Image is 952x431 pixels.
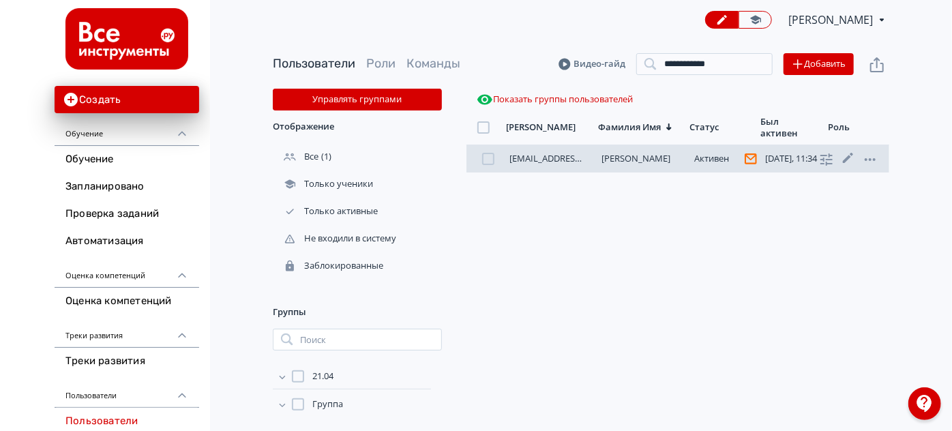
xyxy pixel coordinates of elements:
[506,121,576,133] div: [PERSON_NAME]
[55,375,199,408] div: Пользователи
[55,315,199,348] div: Треки развития
[788,12,875,28] span: Анастасия Абрашкина
[598,121,661,133] div: Фамилия Имя
[406,56,460,71] a: Команды
[55,113,199,146] div: Обучение
[366,56,396,71] a: Роли
[273,233,399,245] div: Не входили в систему
[273,151,321,163] div: Все
[745,153,757,165] svg: Пользователь не подтвердил адрес эл. почты и поэтому не получает системные уведомления
[760,116,810,139] div: Был активен
[55,228,199,255] a: Автоматизация
[869,57,885,73] svg: Экспорт пользователей файлом
[765,153,822,164] div: [DATE], 11:34
[312,370,333,383] span: 21.04
[312,398,343,411] span: Группа
[559,57,625,71] a: Видео-гайд
[55,86,199,113] button: Создать
[509,152,653,164] a: [EMAIL_ADDRESS][DOMAIN_NAME]
[694,153,752,165] div: Активен
[273,178,376,190] div: Только ученики
[55,173,199,200] a: Запланировано
[739,11,772,29] a: Переключиться в режим ученика
[55,200,199,228] a: Проверка заданий
[273,89,442,110] button: Управлять группами
[55,255,199,288] div: Оценка компетенций
[273,296,442,329] div: Группы
[55,288,199,315] a: Оценка компетенций
[273,110,442,143] div: Отображение
[273,205,381,218] div: Только активные
[273,143,442,170] div: (1)
[65,8,188,70] img: https://files.teachbase.ru/system/account/58008/logo/medium-5ae35628acea0f91897e3bd663f220f6.png
[828,121,850,133] div: Роль
[690,121,719,133] div: Статус
[55,348,199,375] a: Треки развития
[474,89,636,110] button: Показать группы пользователей
[784,53,854,75] button: Добавить
[273,56,355,71] a: Пользователи
[55,146,199,173] a: Обучение
[273,260,386,272] div: Заблокированные
[602,152,671,164] a: [PERSON_NAME]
